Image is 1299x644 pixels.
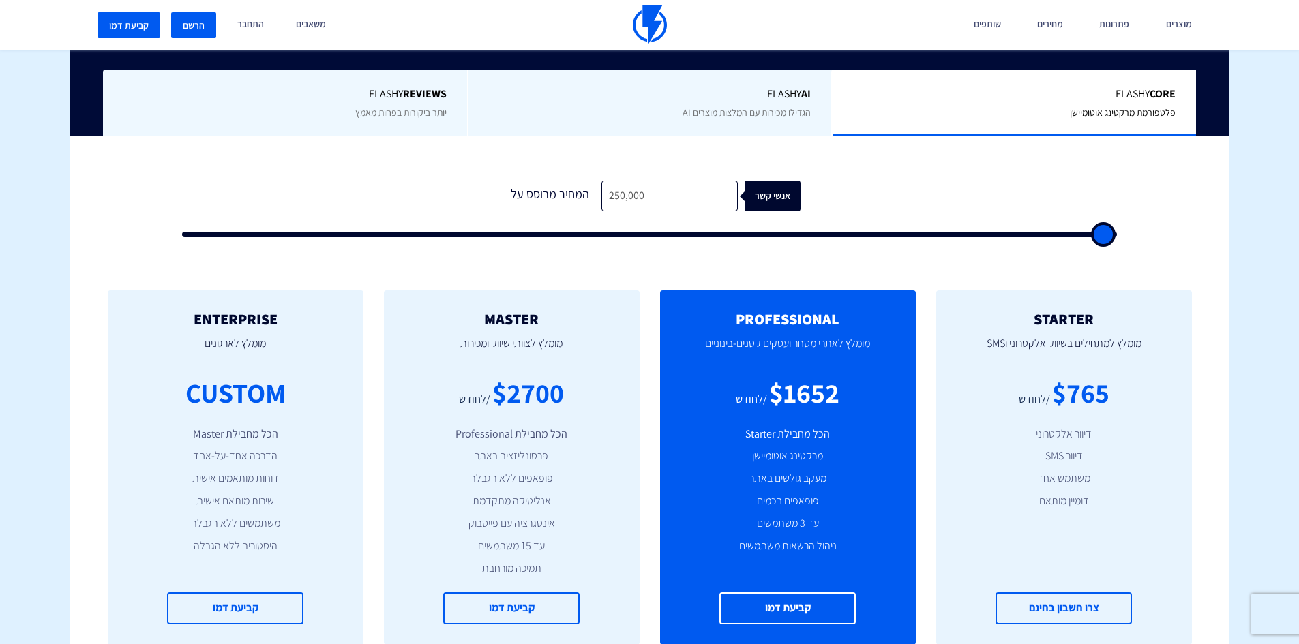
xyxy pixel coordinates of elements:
[683,106,811,119] span: הגדילו מכירות עם המלצות מוצרים AI
[853,87,1176,102] span: Flashy
[185,373,286,412] div: CUSTOM
[128,471,343,487] li: דוחות מותאמים אישית
[404,311,619,327] h2: MASTER
[996,592,1132,624] a: צרו חשבון בחינם
[443,592,580,624] a: קביעת דמו
[128,311,343,327] h2: ENTERPRISE
[957,493,1171,509] li: דומיין מותאם
[719,592,856,624] a: קביעת דמו
[128,493,343,509] li: שירות מותאם אישית
[1052,373,1109,412] div: $765
[128,448,343,464] li: הדרכה אחד-על-אחד
[167,592,303,624] a: קביעת דמו
[128,538,343,554] li: היסטוריה ללא הגבלה
[1150,87,1176,101] b: Core
[681,427,895,442] li: הכל מחבילת Starter
[681,538,895,554] li: ניהול הרשאות משתמשים
[404,427,619,442] li: הכל מחבילת Professional
[404,327,619,373] p: מומלץ לצוותי שיווק ומכירות
[957,471,1171,487] li: משתמש אחד
[404,561,619,577] li: תמיכה מורחבת
[957,327,1171,373] p: מומלץ למתחילים בשיווק אלקטרוני וSMS
[489,87,811,102] span: Flashy
[681,448,895,464] li: מרקטינג אוטומיישן
[957,311,1171,327] h2: STARTER
[681,327,895,373] p: מומלץ לאתרי מסחר ועסקים קטנים-בינוניים
[404,516,619,532] li: אינטגרציה עם פייסבוק
[681,471,895,487] li: מעקב גולשים באתר
[957,427,1171,442] li: דיוור אלקטרוני
[404,448,619,464] li: פרסונליזציה באתר
[404,538,619,554] li: עד 15 משתמשים
[355,106,447,119] span: יותר ביקורות בפחות מאמץ
[404,493,619,509] li: אנליטיקה מתקדמת
[403,87,447,101] b: REVIEWS
[801,87,811,101] b: AI
[404,471,619,487] li: פופאפים ללא הגבלה
[769,373,839,412] div: $1652
[459,392,490,408] div: /לחודש
[957,448,1171,464] li: דיוור SMS
[1070,106,1176,119] span: פלטפורמת מרקטינג אוטומיישן
[681,311,895,327] h2: PROFESSIONAL
[736,392,767,408] div: /לחודש
[681,516,895,532] li: עד 3 משתמשים
[1019,392,1050,408] div: /לחודש
[499,181,601,211] div: המחיר מבוסס על
[123,87,447,102] span: Flashy
[492,373,564,412] div: $2700
[681,493,895,509] li: פופאפים חכמים
[128,516,343,532] li: משתמשים ללא הגבלה
[128,327,343,373] p: מומלץ לארגונים
[128,427,343,442] li: הכל מחבילת Master
[171,12,216,38] a: הרשם
[98,12,160,38] a: קביעת דמו
[751,181,807,211] div: אנשי קשר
